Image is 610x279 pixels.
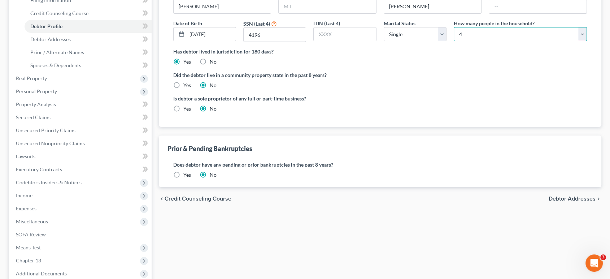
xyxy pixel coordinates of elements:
[16,101,56,107] span: Property Analysis
[30,23,62,29] span: Debtor Profile
[10,111,152,124] a: Secured Claims
[10,228,152,241] a: SOFA Review
[183,82,191,89] label: Yes
[165,196,231,202] span: Credit Counseling Course
[16,270,67,276] span: Additional Documents
[167,144,252,153] div: Prior & Pending Bankruptcies
[16,257,41,263] span: Chapter 13
[16,192,32,198] span: Income
[549,196,596,202] span: Debtor Addresses
[183,105,191,112] label: Yes
[25,20,152,33] a: Debtor Profile
[173,161,587,168] label: Does debtor have any pending or prior bankruptcies in the past 8 years?
[30,36,71,42] span: Debtor Addresses
[454,20,535,27] label: How many people in the household?
[173,71,587,79] label: Did the debtor live in a community property state in the past 8 years?
[16,153,35,159] span: Lawsuits
[10,163,152,176] a: Executory Contracts
[187,27,236,41] input: MM/DD/YYYY
[549,196,601,202] button: Debtor Addresses chevron_right
[183,58,191,65] label: Yes
[173,95,376,102] label: Is debtor a sole proprietor of any full or part-time business?
[314,27,376,41] input: XXXX
[10,98,152,111] a: Property Analysis
[25,46,152,59] a: Prior / Alternate Names
[25,7,152,20] a: Credit Counseling Course
[25,33,152,46] a: Debtor Addresses
[25,59,152,72] a: Spouses & Dependents
[16,140,85,146] span: Unsecured Nonpriority Claims
[585,254,603,272] iframe: Intercom live chat
[173,48,587,55] label: Has debtor lived in jurisdiction for 180 days?
[210,58,217,65] label: No
[313,20,340,27] label: ITIN (Last 4)
[16,218,48,224] span: Miscellaneous
[159,196,231,202] button: chevron_left Credit Counseling Course
[16,75,47,81] span: Real Property
[244,28,306,42] input: XXXX
[210,171,217,179] label: No
[16,205,36,211] span: Expenses
[183,171,191,179] label: Yes
[210,82,217,89] label: No
[210,105,217,112] label: No
[159,196,165,202] i: chevron_left
[243,20,270,27] label: SSN (Last 4)
[10,124,152,137] a: Unsecured Priority Claims
[10,150,152,163] a: Lawsuits
[384,20,415,27] label: Marital Status
[173,20,202,27] label: Date of Birth
[16,127,75,133] span: Unsecured Priority Claims
[600,254,606,260] span: 3
[16,231,46,237] span: SOFA Review
[30,49,84,55] span: Prior / Alternate Names
[16,166,62,172] span: Executory Contracts
[596,196,601,202] i: chevron_right
[16,244,41,250] span: Means Test
[16,88,57,94] span: Personal Property
[10,137,152,150] a: Unsecured Nonpriority Claims
[16,179,82,185] span: Codebtors Insiders & Notices
[30,10,88,16] span: Credit Counseling Course
[30,62,81,68] span: Spouses & Dependents
[16,114,51,120] span: Secured Claims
